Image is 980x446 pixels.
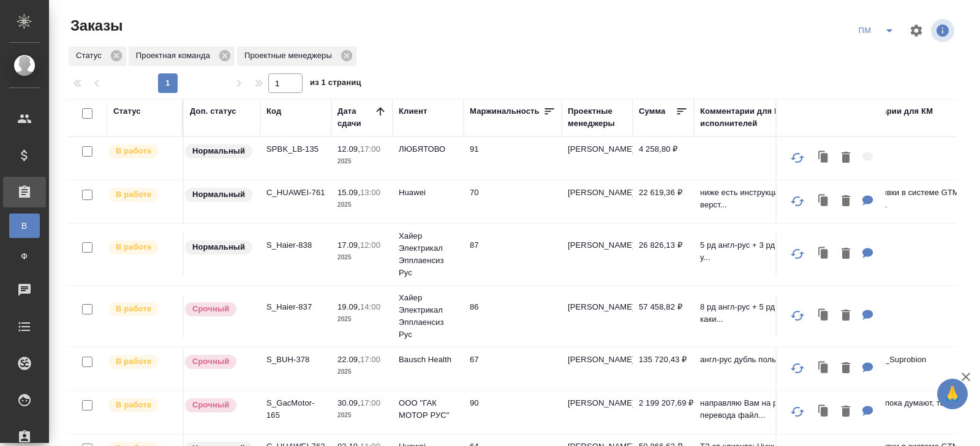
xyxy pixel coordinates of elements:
p: SPBK_LB-135 [266,143,325,155]
button: Удалить [835,356,856,381]
button: Удалить [835,400,856,425]
p: S_Haier-837 [266,301,325,313]
button: Клонировать [812,146,835,171]
p: Проектная команда [136,50,214,62]
div: Проектные менеджеры [237,46,356,66]
button: Для ПМ: 8 рд англ-рус + 5 рд рус-каз 1. какие условия перевода и верстки на русский и казахский р... [856,303,880,329]
div: Комментарии для КМ [847,105,933,117]
p: В работе [116,303,151,315]
div: Выставляет ПМ после принятия заказа от КМа [107,239,176,256]
p: В работе [116,399,151,411]
p: 12:00 [360,240,380,250]
p: 30.09, [337,398,360,407]
button: Для ПМ: ниже есть инструкции к переводу/верстке Пожалуйста, подберите исполнителя, специализирующ... [856,189,880,214]
td: 22 619,36 ₽ [633,180,694,223]
p: ООО "ГАК МОТОР РУС" [399,397,458,422]
td: [PERSON_NAME] [562,180,633,223]
div: Маржинальность [470,105,540,117]
button: Клонировать [812,356,835,381]
p: 19.09, [337,302,360,311]
p: 12.09, [337,144,360,154]
td: 86 [464,295,562,338]
p: англ-рус дубль польский убираем [700,354,835,366]
div: split button [853,21,902,40]
p: ЛЮБЯТОВО [399,143,458,155]
p: Срочный [192,355,229,368]
div: Проектная команда [129,46,235,66]
div: Комментарии для ПМ/исполнителей [700,105,835,130]
td: 135 720,43 ₽ [633,348,694,390]
td: 90 [464,391,562,434]
button: Для ПМ: направляю Вам на расчет перевода файл с фразами для модели S7. Этот перевод нам нужен до ... [856,400,880,425]
button: Обновить [783,397,812,426]
td: 2 199 207,69 ₽ [633,391,694,434]
td: [PERSON_NAME] [562,295,633,338]
div: Проектные менеджеры [568,105,627,130]
p: В работе [116,241,151,253]
span: из 1 страниц [310,75,361,93]
div: Статус [113,105,141,117]
button: Удалить [835,189,856,214]
button: Клонировать [812,242,835,267]
div: Выставляется автоматически, если на указанный объем услуг необходимо больше времени в стандартном... [184,301,254,318]
p: Нормальный [192,241,245,253]
div: Статус по умолчанию для стандартных заказов [184,187,254,203]
p: 2025 [337,251,386,264]
div: Выставляется автоматически, если на указанный объем услуг необходимо больше времени в стандартном... [184,397,254,414]
div: Статус по умолчанию для стандартных заказов [184,239,254,256]
button: Обновить [783,143,812,173]
p: ниже есть инструкции к переводу/верст... [700,187,835,211]
button: Для ПМ: англ-рус дубль польский убираем Для КМ: QMS docs_Suprobion [856,356,880,381]
p: Huawei [399,187,458,199]
p: 5 рд англ-рус + 3 рд рус-каз Какие у... [700,239,835,264]
p: 15.09, [337,188,360,197]
button: Обновить [783,354,812,383]
p: 2025 [337,199,386,211]
p: Хайер Электрикал Эпплаенсиз Рус [399,292,458,341]
p: Статус [76,50,106,62]
div: Выставляет ПМ после принятия заказа от КМа [107,143,176,160]
div: Статус по умолчанию для стандартных заказов [184,143,254,160]
button: Для ПМ: 5 рд англ-рус + 3 рд рус-каз Какие условия перевода руководства на сушильные машины Candy... [856,242,880,267]
p: S_Haier-838 [266,239,325,251]
p: Проектные менеджеры [244,50,336,62]
p: Срочный [192,303,229,315]
p: 8 рд англ-рус + 5 рд рус-каз 1. каки... [700,301,835,325]
span: Настроить таблицу [902,16,931,45]
div: Дата сдачи [337,105,374,130]
td: [PERSON_NAME] [562,348,633,390]
button: 🙏 [937,379,968,409]
button: Удалить [835,303,856,329]
div: Доп. статус [190,105,236,117]
p: В работе [116,188,151,201]
button: Клонировать [812,400,835,425]
p: В работе [116,145,151,157]
div: Выставляет ПМ после принятия заказа от КМа [107,397,176,414]
p: Нормальный [192,188,245,201]
div: Сумма [639,105,665,117]
span: В [15,220,34,232]
span: Ф [15,250,34,262]
p: Хайер Электрикал Эпплаенсиз Рус [399,230,458,279]
a: В [9,214,40,238]
button: Удалить [835,146,856,171]
p: 17.09, [337,240,360,250]
span: Заказы [67,16,123,35]
td: 57 458,82 ₽ [633,295,694,338]
p: Bausch Health [399,354,458,366]
p: C_HUAWEI-761 [266,187,325,199]
div: Клиент [399,105,427,117]
p: 13:00 [360,188,380,197]
p: Срочный [192,399,229,411]
td: [PERSON_NAME] [562,391,633,434]
td: 91 [464,137,562,180]
p: 2025 [337,409,386,422]
p: 2025 [337,366,386,378]
p: направляю Вам на расчет перевода файл... [700,397,835,422]
td: 26 826,13 ₽ [633,233,694,276]
td: 70 [464,180,562,223]
div: Выставляет ПМ после принятия заказа от КМа [107,354,176,370]
div: Выставляет ПМ после принятия заказа от КМа [107,301,176,318]
td: 4 258,80 ₽ [633,137,694,180]
td: 87 [464,233,562,276]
